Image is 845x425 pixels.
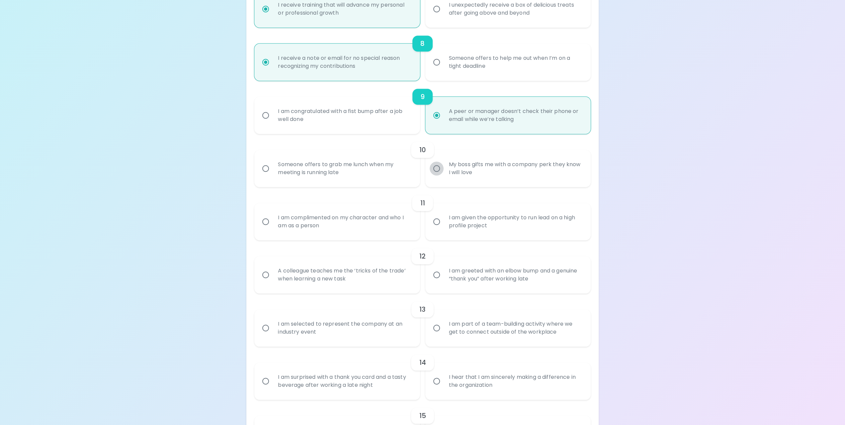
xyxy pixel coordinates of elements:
[420,198,425,208] h6: 11
[420,38,425,49] h6: 8
[444,312,587,344] div: I am part of a team-building activity where we get to connect outside of the workplace
[444,365,587,397] div: I hear that I am sincerely making a difference in the organization
[254,134,590,187] div: choice-group-check
[273,99,416,131] div: I am congratulated with a fist bump after a job well done
[444,99,587,131] div: A peer or manager doesn’t check their phone or email while we’re talking
[273,46,416,78] div: I receive a note or email for no special reason recognizing my contributions
[420,91,425,102] h6: 9
[254,81,590,134] div: choice-group-check
[419,304,426,315] h6: 13
[254,240,590,293] div: choice-group-check
[273,259,416,291] div: A colleague teaches me the ‘tricks of the trade’ when learning a new task
[254,347,590,400] div: choice-group-check
[273,206,416,238] div: I am complimented on my character and who I am as a person
[273,365,416,397] div: I am surprised with a thank you card and a tasty beverage after working a late night
[444,206,587,238] div: I am given the opportunity to run lead on a high profile project
[419,357,426,368] h6: 14
[254,187,590,240] div: choice-group-check
[419,145,426,155] h6: 10
[419,251,426,262] h6: 12
[273,153,416,184] div: Someone offers to grab me lunch when my meeting is running late
[273,312,416,344] div: I am selected to represent the company at an industry event
[419,410,426,421] h6: 15
[444,46,587,78] div: Someone offers to help me out when I’m on a tight deadline
[444,153,587,184] div: My boss gifts me with a company perk they know I will love
[254,293,590,347] div: choice-group-check
[254,28,590,81] div: choice-group-check
[444,259,587,291] div: I am greeted with an elbow bump and a genuine “thank you” after working late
